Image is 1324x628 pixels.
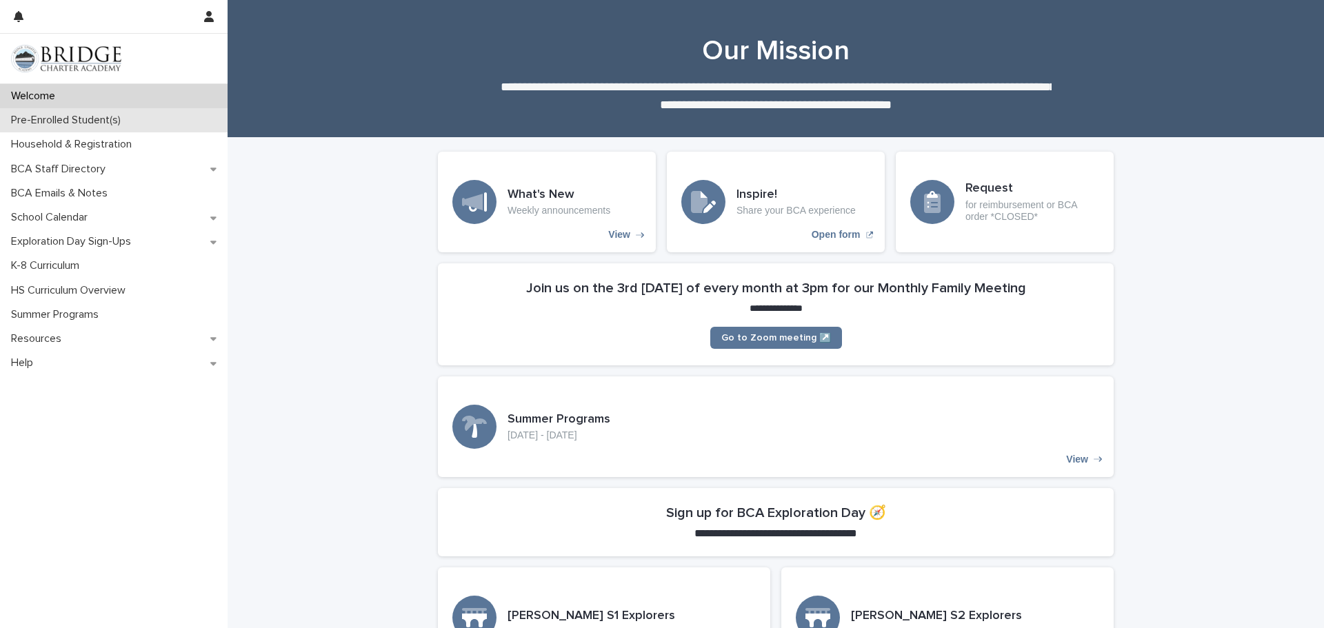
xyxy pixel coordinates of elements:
[6,356,44,369] p: Help
[812,229,861,241] p: Open form
[438,34,1114,68] h1: Our Mission
[438,376,1114,477] a: View
[6,138,143,151] p: Household & Registration
[736,188,856,203] h3: Inspire!
[608,229,630,241] p: View
[721,333,831,343] span: Go to Zoom meeting ↗️
[11,45,121,72] img: V1C1m3IdTEidaUdm9Hs0
[526,280,1026,296] h2: Join us on the 3rd [DATE] of every month at 3pm for our Monthly Family Meeting
[6,332,72,345] p: Resources
[508,205,610,216] p: Weekly announcements
[6,163,117,176] p: BCA Staff Directory
[736,205,856,216] p: Share your BCA experience
[965,199,1099,223] p: for reimbursement or BCA order *CLOSED*
[851,609,1022,624] h3: [PERSON_NAME] S2 Explorers
[6,308,110,321] p: Summer Programs
[6,284,137,297] p: HS Curriculum Overview
[6,259,90,272] p: K-8 Curriculum
[667,152,885,252] a: Open form
[508,412,610,427] h3: Summer Programs
[508,609,675,624] h3: [PERSON_NAME] S1 Explorers
[508,429,610,441] p: [DATE] - [DATE]
[710,327,842,349] a: Go to Zoom meeting ↗️
[438,152,656,252] a: View
[6,90,66,103] p: Welcome
[666,505,886,521] h2: Sign up for BCA Exploration Day 🧭
[6,235,142,248] p: Exploration Day Sign-Ups
[1066,454,1088,465] p: View
[6,211,99,224] p: School Calendar
[6,187,119,200] p: BCA Emails & Notes
[508,188,610,203] h3: What's New
[965,181,1099,196] h3: Request
[6,114,132,127] p: Pre-Enrolled Student(s)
